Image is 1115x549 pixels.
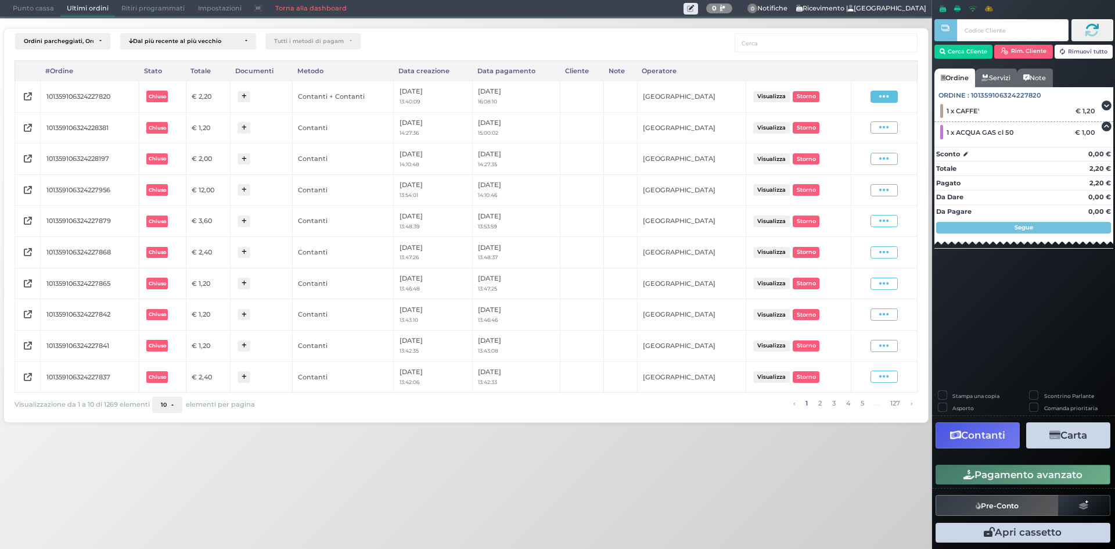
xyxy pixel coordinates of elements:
[41,143,139,175] td: 101359106324228197
[934,69,975,87] a: Ordine
[394,206,472,237] td: [DATE]
[637,81,746,112] td: [GEOGRAPHIC_DATA]
[149,125,166,131] b: Chiuso
[1088,150,1111,158] strong: 0,00 €
[1015,224,1033,231] strong: Segue
[753,247,789,258] button: Visualizza
[793,91,819,102] button: Storno
[1073,128,1101,137] div: € 1,00
[292,174,394,206] td: Contanti
[400,254,419,260] small: 13:47:26
[41,299,139,331] td: 101359106324227842
[952,392,999,400] label: Stampa una copia
[478,379,497,385] small: 13:42:33
[637,237,746,268] td: [GEOGRAPHIC_DATA]
[472,361,560,393] td: [DATE]
[815,397,825,410] a: alla pagina 2
[149,281,166,286] b: Chiuso
[186,330,230,361] td: € 1,20
[149,187,166,193] b: Chiuso
[1088,193,1111,201] strong: 0,00 €
[186,237,230,268] td: € 2,40
[394,268,472,299] td: [DATE]
[994,45,1053,59] button: Rim. Cliente
[394,61,472,81] div: Data creazione
[747,3,758,14] span: 0
[637,206,746,237] td: [GEOGRAPHIC_DATA]
[1017,69,1052,87] a: Note
[15,33,110,49] button: Ordini parcheggiati, Ordini aperti, Ordini chiusi
[938,91,969,101] span: Ordine :
[186,206,230,237] td: € 3,60
[41,330,139,361] td: 101359106324227841
[936,422,1020,448] button: Contanti
[478,317,498,323] small: 13:46:46
[1089,179,1111,187] strong: 2,20 €
[394,330,472,361] td: [DATE]
[292,330,394,361] td: Contanti
[41,61,139,81] div: #Ordine
[857,397,867,410] a: alla pagina 5
[292,299,394,331] td: Contanti
[478,130,498,136] small: 15:00:02
[149,249,166,255] b: Chiuso
[936,193,963,201] strong: Da Dare
[1026,422,1110,448] button: Carta
[41,81,139,112] td: 101359106324227820
[472,299,560,331] td: [DATE]
[637,268,746,299] td: [GEOGRAPHIC_DATA]
[753,340,789,351] button: Visualizza
[478,347,498,354] small: 13:43:08
[843,397,853,410] a: alla pagina 4
[603,61,637,81] div: Note
[1089,164,1111,173] strong: 2,20 €
[829,397,839,410] a: alla pagina 3
[400,192,418,198] small: 13:54:01
[186,61,230,81] div: Totale
[472,174,560,206] td: [DATE]
[560,61,603,81] div: Cliente
[790,397,798,410] a: pagina precedente
[887,397,903,410] a: alla pagina 127
[753,184,789,195] button: Visualizza
[24,38,93,45] div: Ordini parcheggiati, Ordini aperti, Ordini chiusi
[15,398,150,412] span: Visualizzazione da 1 a 10 di 1269 elementi
[753,122,789,133] button: Visualizza
[936,179,961,187] strong: Pagato
[265,33,361,49] button: Tutti i metodi di pagamento
[394,143,472,175] td: [DATE]
[753,278,789,289] button: Visualizza
[149,94,166,99] b: Chiuso
[934,45,993,59] button: Cerca Cliente
[394,174,472,206] td: [DATE]
[149,374,166,380] b: Chiuso
[292,206,394,237] td: Contanti
[41,237,139,268] td: 101359106324227868
[1074,107,1101,115] div: € 1,20
[186,174,230,206] td: € 12,00
[400,223,419,229] small: 13:48:39
[400,98,420,105] small: 13:40:09
[192,1,248,17] span: Impostazioni
[478,254,498,260] small: 13:48:37
[400,347,419,354] small: 13:42:35
[971,91,1041,101] span: 101359106324227820
[478,223,497,229] small: 13:53:59
[793,216,819,227] button: Storno
[139,61,186,81] div: Stato
[472,61,560,81] div: Data pagamento
[400,285,420,292] small: 13:46:48
[292,81,394,112] td: Contanti + Contanti
[907,397,915,410] a: pagina successiva
[268,1,353,17] a: Torna alla dashboard
[793,122,819,133] button: Storno
[230,61,292,81] div: Documenti
[186,361,230,393] td: € 2,40
[637,112,746,143] td: [GEOGRAPHIC_DATA]
[947,128,1014,137] span: 1 x ACQUA GAS cl 50
[753,91,789,102] button: Visualizza
[149,218,166,224] b: Chiuso
[1044,392,1094,400] label: Scontrino Parlante
[41,268,139,299] td: 101359106324227865
[936,465,1110,485] button: Pagamento avanzato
